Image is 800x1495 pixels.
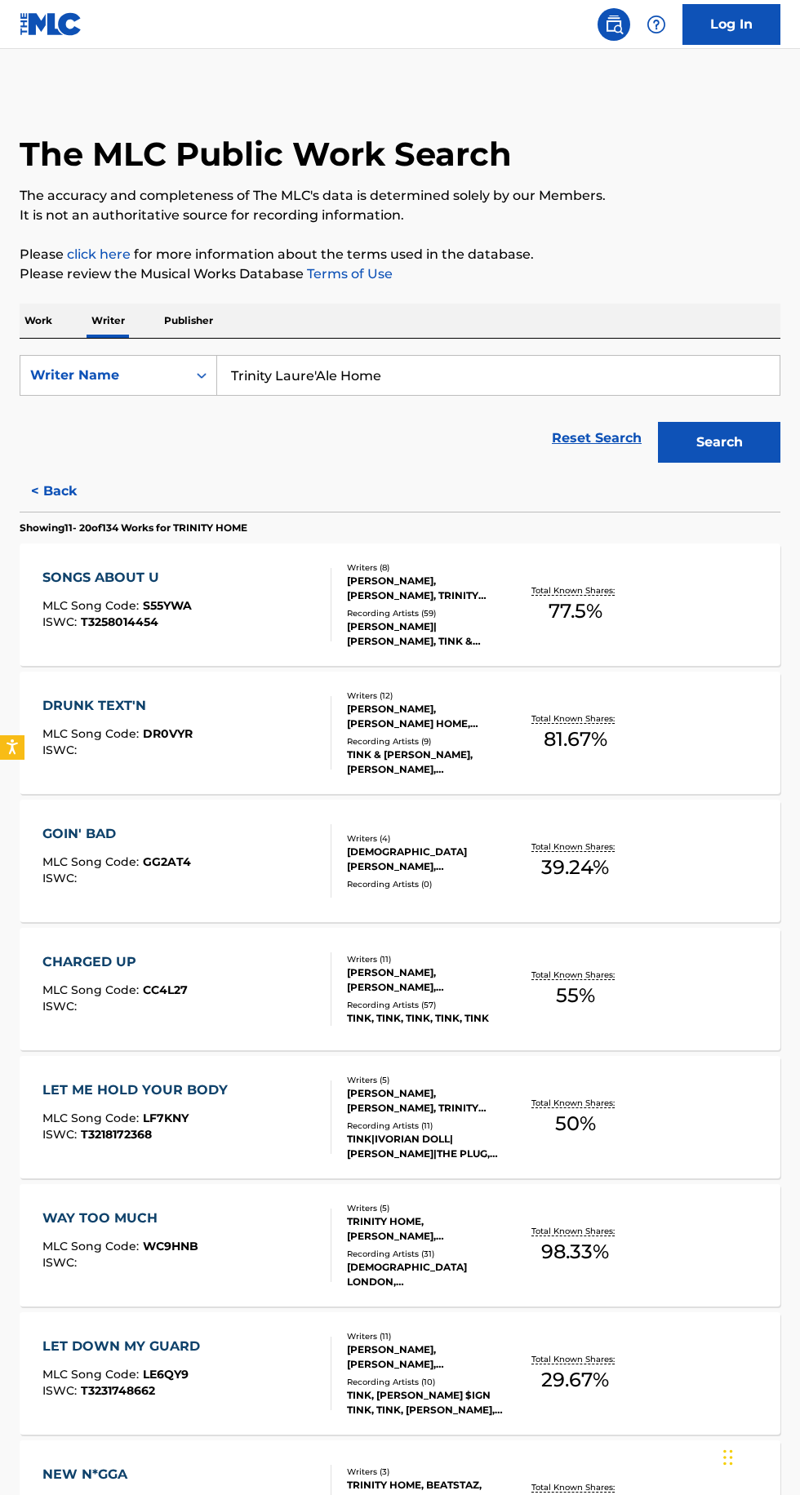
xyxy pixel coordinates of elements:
[347,607,512,619] div: Recording Artists ( 59 )
[20,186,780,206] p: The accuracy and completeness of The MLC's data is determined solely by our Members.
[604,15,624,34] img: search
[81,614,158,629] span: T3258014454
[347,1342,512,1372] div: [PERSON_NAME], [PERSON_NAME], [PERSON_NAME], [PERSON_NAME], [PERSON_NAME] [PERSON_NAME] [PERSON_N...
[531,584,619,597] p: Total Known Shares:
[347,1086,512,1116] div: [PERSON_NAME], [PERSON_NAME], TRINITY HOME, [PERSON_NAME] [PERSON_NAME]
[718,1417,800,1495] iframe: Chat Widget
[42,696,193,716] div: DRUNK TEXT'N
[531,1481,619,1493] p: Total Known Shares:
[347,574,512,603] div: [PERSON_NAME], [PERSON_NAME], TRINITY HOME, [PERSON_NAME], [PERSON_NAME], [PERSON_NAME], [PERSON_...
[20,304,57,338] p: Work
[347,1330,512,1342] div: Writers ( 11 )
[20,471,118,512] button: < Back
[647,15,666,34] img: help
[531,1353,619,1365] p: Total Known Shares:
[143,1367,189,1382] span: LE6QY9
[347,832,512,845] div: Writers ( 4 )
[347,619,512,649] div: [PERSON_NAME]|[PERSON_NAME], TINK & [PERSON_NAME], [PERSON_NAME]|[PERSON_NAME], TINK,[PERSON_NAME...
[81,1383,155,1398] span: T3231748662
[347,1376,512,1388] div: Recording Artists ( 10 )
[20,1312,780,1435] a: LET DOWN MY GUARDMLC Song Code:LE6QY9ISWC:T3231748662Writers (11)[PERSON_NAME], [PERSON_NAME], [P...
[556,981,595,1010] span: 55 %
[42,1111,143,1125] span: MLC Song Code :
[20,800,780,922] a: GOIN' BADMLC Song Code:GG2AT4ISWC:Writers (4)[DEMOGRAPHIC_DATA][PERSON_NAME], [PERSON_NAME], TRIN...
[20,12,82,36] img: MLC Logo
[143,983,188,997] span: CC4L27
[347,965,512,995] div: [PERSON_NAME], [PERSON_NAME], [PERSON_NAME] [PERSON_NAME] [PERSON_NAME] [PERSON_NAME], [PERSON_NA...
[541,1365,609,1395] span: 29.67 %
[143,726,193,741] span: DR0VYR
[143,1111,189,1125] span: LF7KNY
[42,726,143,741] span: MLC Song Code :
[42,1367,143,1382] span: MLC Song Code :
[42,854,143,869] span: MLC Song Code :
[20,355,780,471] form: Search Form
[143,1239,198,1253] span: WC9HNB
[42,1209,198,1228] div: WAY TOO MUCH
[549,597,602,626] span: 77.5 %
[347,561,512,574] div: Writers ( 8 )
[640,8,673,41] div: Help
[541,853,609,882] span: 39.24 %
[20,245,780,264] p: Please for more information about the terms used in the database.
[531,1097,619,1109] p: Total Known Shares:
[20,134,512,175] h1: The MLC Public Work Search
[42,1080,236,1100] div: LET ME HOLD YOUR BODY
[347,690,512,702] div: Writers ( 12 )
[42,952,188,972] div: CHARGED UP
[42,1383,81,1398] span: ISWC :
[42,743,81,757] span: ISWC :
[304,266,393,282] a: Terms of Use
[347,845,512,874] div: [DEMOGRAPHIC_DATA][PERSON_NAME], [PERSON_NAME], TRINITY HOME, [PERSON_NAME]
[347,999,512,1011] div: Recording Artists ( 57 )
[347,1074,512,1086] div: Writers ( 5 )
[20,264,780,284] p: Please review the Musical Works Database
[347,1388,512,1417] div: TINK, [PERSON_NAME] $IGN TINK, TINK, [PERSON_NAME], [GEOGRAPHIC_DATA]
[347,1248,512,1260] div: Recording Artists ( 31 )
[20,521,247,535] p: Showing 11 - 20 of 134 Works for TRINITY HOME
[544,725,607,754] span: 81.67 %
[159,304,218,338] p: Publisher
[42,1255,81,1270] span: ISWC :
[20,1184,780,1306] a: WAY TOO MUCHMLC Song Code:WC9HNBISWC:Writers (5)TRINITY HOME, [PERSON_NAME], [PERSON_NAME], [PERS...
[42,1465,191,1484] div: NEW N*GGA
[347,1120,512,1132] div: Recording Artists ( 11 )
[347,747,512,777] div: TINK & [PERSON_NAME], [PERSON_NAME], [PERSON_NAME] & [PERSON_NAME], [PERSON_NAME] & [PERSON_NAME]...
[20,672,780,794] a: DRUNK TEXT'NMLC Song Code:DR0VYRISWC:Writers (12)[PERSON_NAME], [PERSON_NAME] HOME, [PERSON_NAME]...
[42,871,81,885] span: ISWC :
[20,928,780,1050] a: CHARGED UPMLC Song Code:CC4L27ISWC:Writers (11)[PERSON_NAME], [PERSON_NAME], [PERSON_NAME] [PERSO...
[682,4,780,45] a: Log In
[347,1214,512,1244] div: TRINITY HOME, [PERSON_NAME], [PERSON_NAME], [PERSON_NAME], [PERSON_NAME]
[347,1202,512,1214] div: Writers ( 5 )
[81,1127,152,1142] span: T3218172368
[544,420,650,456] a: Reset Search
[658,422,780,463] button: Search
[143,854,191,869] span: GG2AT4
[723,1433,733,1482] div: Drag
[20,543,780,666] a: SONGS ABOUT UMLC Song Code:S55YWAISWC:T3258014454Writers (8)[PERSON_NAME], [PERSON_NAME], TRINITY...
[42,1337,208,1356] div: LET DOWN MY GUARD
[20,1056,780,1178] a: LET ME HOLD YOUR BODYMLC Song Code:LF7KNYISWC:T3218172368Writers (5)[PERSON_NAME], [PERSON_NAME],...
[42,824,191,844] div: GOIN' BAD
[42,598,143,613] span: MLC Song Code :
[347,953,512,965] div: Writers ( 11 )
[30,366,177,385] div: Writer Name
[347,1132,512,1161] div: TINK|IVORIAN DOLL|[PERSON_NAME]|THE PLUG, TINK|IVORIAN DOLL|[PERSON_NAME]|THE PLUG, THE PLUG,TINK...
[20,206,780,225] p: It is not an authoritative source for recording information.
[42,614,81,629] span: ISWC :
[42,983,143,997] span: MLC Song Code :
[87,304,130,338] p: Writer
[42,568,192,588] div: SONGS ABOUT U
[531,712,619,725] p: Total Known Shares:
[531,1225,619,1237] p: Total Known Shares:
[67,246,131,262] a: click here
[347,1011,512,1026] div: TINK, TINK, TINK, TINK, TINK
[143,598,192,613] span: S55YWA
[347,1260,512,1289] div: [DEMOGRAPHIC_DATA] LONDON, [DEMOGRAPHIC_DATA] LONDON,TINK, [DEMOGRAPHIC_DATA] LONDON, [DEMOGRAPHI...
[541,1237,609,1267] span: 98.33 %
[531,969,619,981] p: Total Known Shares:
[42,1239,143,1253] span: MLC Song Code :
[555,1109,596,1138] span: 50 %
[531,841,619,853] p: Total Known Shares:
